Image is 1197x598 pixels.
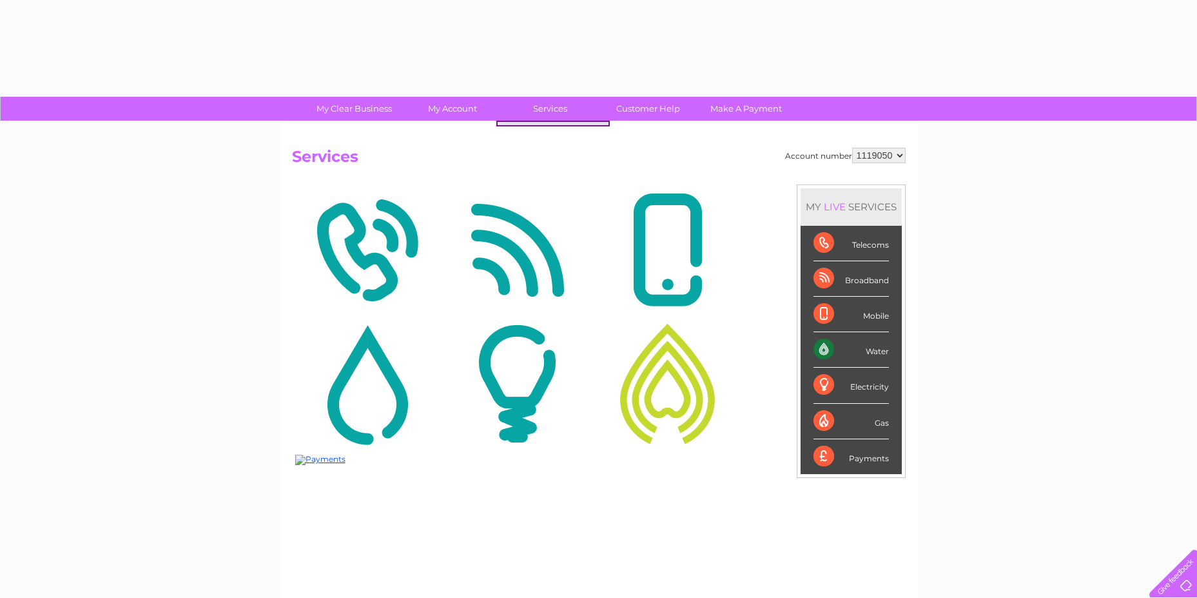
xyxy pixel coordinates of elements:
[445,321,589,446] img: Electricity
[813,332,889,368] div: Water
[497,97,603,121] a: Services
[295,455,345,465] img: Payments
[292,148,906,172] h2: Services
[813,404,889,439] div: Gas
[445,188,589,313] img: Broadband
[596,321,739,446] img: Gas
[813,226,889,261] div: Telecoms
[295,321,439,446] img: Water
[813,368,889,403] div: Electricity
[801,188,902,225] div: MY SERVICES
[595,97,701,121] a: Customer Help
[399,97,505,121] a: My Account
[813,297,889,332] div: Mobile
[785,148,906,163] div: Account number
[502,122,608,148] a: Telecoms
[821,201,848,213] div: LIVE
[596,188,739,313] img: Mobile
[301,97,407,121] a: My Clear Business
[813,439,889,474] div: Payments
[693,97,799,121] a: Make A Payment
[813,261,889,297] div: Broadband
[295,188,439,313] img: Telecoms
